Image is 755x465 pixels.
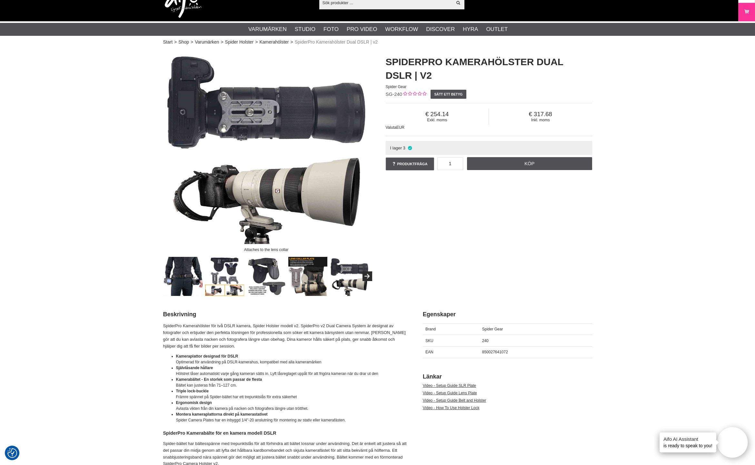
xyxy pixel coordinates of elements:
li: Spider Camera Plates har en inbyggd 1/4"-20 anslutning för montering av stativ eller kamerafästen. [176,411,407,423]
a: Studio [295,25,315,34]
div: Kundbetyg: 0 [402,91,426,98]
img: Lens Collar Plate, for better balance [288,257,327,296]
img: SpiderPro Dual DSLR Camera System v2 [163,49,370,255]
a: Video - How To Use Holster Lock [423,406,480,410]
li: Främre spännet på Spider-bältet har ett trepunktslås för extra säkerhet [176,388,407,400]
span: 3 [403,146,405,150]
a: Start [163,39,173,45]
span: SKU [425,339,433,343]
a: Köp [467,157,592,170]
a: Attaches to the lens collar [163,49,370,255]
i: I lager [407,146,412,150]
div: is ready to speak to you! [660,432,716,452]
span: EAN [425,350,433,354]
a: Varumärken [248,25,287,34]
span: > [255,39,258,45]
div: Attaches to the lens collar [239,244,294,255]
h2: Egenskaper [423,310,592,318]
a: Varumärken [195,39,219,45]
strong: Självlåsande hållare [176,366,213,370]
h2: Länkar [423,373,592,381]
strong: Montera kameraplattorna direkt på kamerastativet [176,412,268,417]
a: Shop [178,39,189,45]
a: Kamerahölster [259,39,289,45]
button: Next [363,271,372,281]
a: Workflow [385,25,418,34]
a: Produktfråga [386,157,434,170]
span: EUR [396,125,404,130]
a: Hyra [463,25,478,34]
li: Hölstret låser automatiskt varje gång kameran sätts in. Lyft låsreglaget uppåt för att frigöra ka... [176,365,407,377]
a: Video - Setup Guide Belt and Holster [423,398,486,403]
img: SpiderPro Dual DSLR Camera System v2 [164,257,203,296]
span: Exkl. moms [386,118,489,122]
a: Outlet [486,25,508,34]
span: > [221,39,223,45]
span: > [191,39,193,45]
h4: Aifo AI Assistant [663,436,712,442]
strong: Ergonomisk design [176,400,212,405]
span: 317.68 [489,111,592,118]
img: Attaches to the lens collar [330,257,369,296]
a: Pro Video [347,25,377,34]
span: 254.14 [386,111,489,118]
strong: Kameraplattor designad för DSLR [176,354,238,359]
span: 850027641072 [482,350,508,354]
span: SG-240 [386,91,402,97]
h2: Beskrivning [163,310,407,318]
span: Brand [425,327,436,331]
a: Video - Setup Guide Lens Plate [423,391,477,395]
span: Inkl. moms [489,118,592,122]
span: > [174,39,177,45]
li: Avlasta vikten från din kamera på nacken och fotografera längre utan trötthet. [176,400,407,411]
img: Revisit consent button [7,448,17,458]
a: Video - Setup Guide SLR Plate [423,383,476,388]
h4: SpiderPro Kamerabälte för en kamera modell DSLR [163,430,407,436]
p: SpiderPro Kamerahölster för två DSLR kamera, Spider Holster modell v2. SpiderPro v2 Dual Camera S... [163,323,407,349]
span: Valuta [386,125,396,130]
li: Bältet kan justeras från 71–127 cm. [176,377,407,388]
span: I lager [390,146,402,150]
span: Spider Gear [482,327,503,331]
a: Discover [426,25,455,34]
img: The cameras sits comfortably on the hips [247,257,286,296]
a: Sätt ett betyg [431,90,466,99]
strong: Kamerabältet - En storlek som passar de flesta [176,377,262,382]
span: SpiderPro Kamerahölster Dual DSLR | v2 [295,39,378,45]
button: Samtyckesinställningar [7,447,17,459]
span: > [291,39,293,45]
span: 240 [482,339,489,343]
h1: SpiderPro Kamerahölster Dual DSLR | v2 [386,55,592,82]
span: Spider Gear [386,85,407,89]
strong: Triple lock-buckle [176,389,209,393]
a: Spider Holster [225,39,254,45]
a: Foto [323,25,339,34]
li: Optimerad för användning på DSLR-kamerahus, kompatibel med alla kameramärken [176,353,407,365]
img: Strap-free system for two cameras [205,257,244,296]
